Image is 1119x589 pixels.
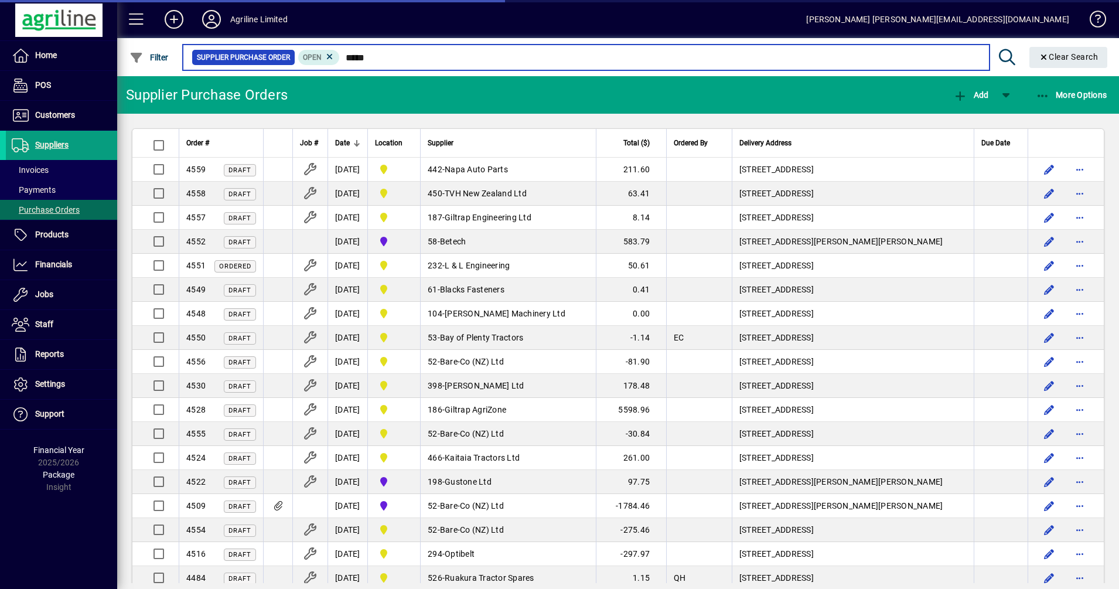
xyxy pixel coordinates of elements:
[596,398,666,422] td: 5598.96
[1039,52,1098,62] span: Clear Search
[440,525,504,534] span: Bare-Co (NZ) Ltd
[1040,424,1059,443] button: Edit
[6,160,117,180] a: Invoices
[1040,448,1059,467] button: Edit
[327,518,367,542] td: [DATE]
[186,549,206,559] span: 4516
[428,285,438,294] span: 61
[186,309,206,318] span: 4548
[375,282,413,297] span: Dargaville
[327,350,367,374] td: [DATE]
[186,213,206,222] span: 4557
[197,52,290,63] span: Supplier Purchase Order
[375,451,413,465] span: Dargaville
[623,137,650,149] span: Total ($)
[445,213,531,222] span: Giltrap Engineering Ltd
[1070,304,1089,323] button: More options
[1070,160,1089,179] button: More options
[1081,2,1104,40] a: Knowledge Base
[603,137,660,149] div: Total ($)
[6,180,117,200] a: Payments
[1040,280,1059,299] button: Edit
[375,475,413,489] span: Gore
[375,403,413,417] span: Dargaville
[1040,400,1059,419] button: Edit
[420,182,596,206] td: -
[1029,47,1108,68] button: Clear
[596,446,666,470] td: 261.00
[1070,328,1089,347] button: More options
[33,445,84,455] span: Financial Year
[732,518,974,542] td: [STREET_ADDRESS]
[327,230,367,254] td: [DATE]
[445,261,510,270] span: L & L Engineering
[228,455,251,462] span: Draft
[186,333,206,342] span: 4550
[1040,568,1059,587] button: Edit
[375,355,413,369] span: Dargaville
[193,9,230,30] button: Profile
[186,477,206,486] span: 4522
[428,453,442,462] span: 466
[228,527,251,534] span: Draft
[428,357,438,366] span: 52
[596,254,666,278] td: 50.61
[596,278,666,302] td: 0.41
[420,398,596,422] td: -
[1070,400,1089,419] button: More options
[596,494,666,518] td: -1784.46
[1070,232,1089,251] button: More options
[186,237,206,246] span: 4552
[428,333,438,342] span: 53
[327,494,367,518] td: [DATE]
[1040,160,1059,179] button: Edit
[1070,472,1089,491] button: More options
[420,518,596,542] td: -
[428,405,442,414] span: 186
[428,525,438,534] span: 52
[228,479,251,486] span: Draft
[440,357,504,366] span: Bare-Co (NZ) Ltd
[228,335,251,342] span: Draft
[228,575,251,583] span: Draft
[445,453,520,462] span: Kaitaia Tractors Ltd
[1070,280,1089,299] button: More options
[6,41,117,70] a: Home
[981,137,1010,149] span: Due Date
[440,429,504,438] span: Bare-Co (NZ) Ltd
[327,470,367,494] td: [DATE]
[186,453,206,462] span: 4524
[428,137,453,149] span: Supplier
[219,263,251,270] span: Ordered
[1070,184,1089,203] button: More options
[732,422,974,446] td: [STREET_ADDRESS]
[420,230,596,254] td: -
[12,185,56,195] span: Payments
[228,239,251,246] span: Draft
[186,357,206,366] span: 4556
[445,573,534,583] span: Ruakura Tractor Spares
[35,140,69,149] span: Suppliers
[6,340,117,369] a: Reports
[428,237,438,246] span: 58
[228,311,251,318] span: Draft
[1040,328,1059,347] button: Edit
[6,220,117,250] a: Products
[230,10,288,29] div: Agriline Limited
[327,302,367,326] td: [DATE]
[35,110,75,120] span: Customers
[35,349,64,359] span: Reports
[375,186,413,200] span: Dargaville
[1040,232,1059,251] button: Edit
[327,422,367,446] td: [DATE]
[420,470,596,494] td: -
[35,80,51,90] span: POS
[327,398,367,422] td: [DATE]
[35,379,65,389] span: Settings
[186,429,206,438] span: 4555
[1040,304,1059,323] button: Edit
[428,165,442,174] span: 442
[303,53,322,62] span: Open
[186,285,206,294] span: 4549
[6,101,117,130] a: Customers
